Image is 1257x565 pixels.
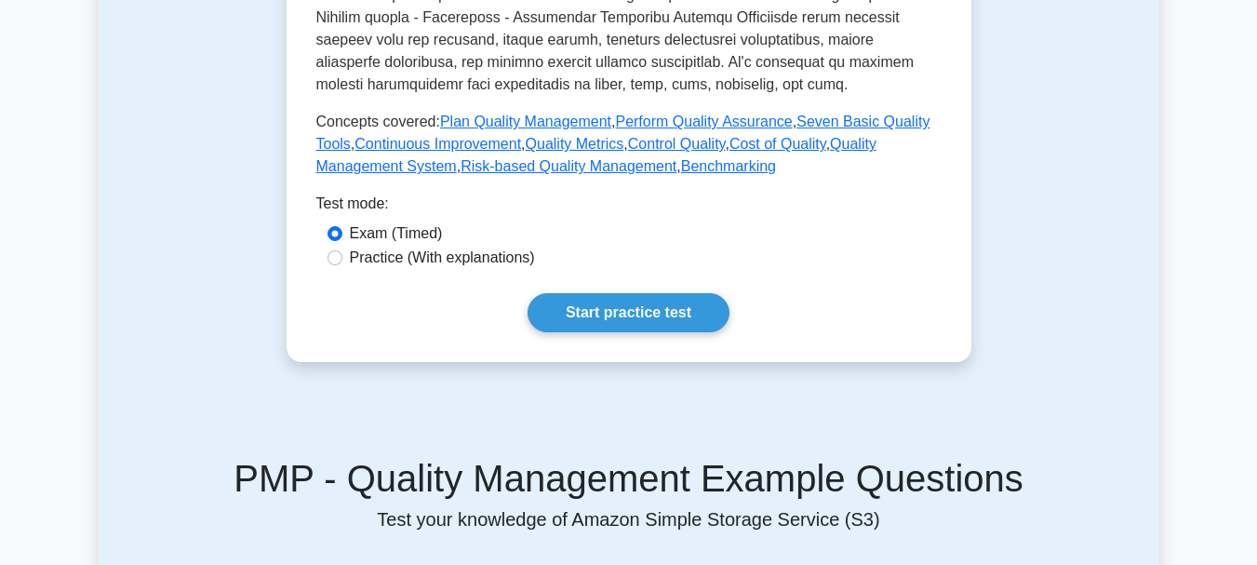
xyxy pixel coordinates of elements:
h5: PMP - Quality Management Example Questions [110,456,1148,501]
label: Practice (With explanations) [350,247,535,269]
div: Test mode: [316,193,942,222]
a: Continuous Improvement [354,136,521,152]
a: Start practice test [528,293,729,332]
p: Test your knowledge of Amazon Simple Storage Service (S3) [110,508,1148,531]
a: Plan Quality Management [440,114,611,129]
label: Exam (Timed) [350,222,443,245]
a: Benchmarking [681,158,776,174]
a: Risk-based Quality Management [461,158,676,174]
a: Quality Metrics [526,136,624,152]
p: Concepts covered: , , , , , , , , , [316,111,942,178]
a: Cost of Quality [729,136,826,152]
a: Control Quality [628,136,726,152]
a: Perform Quality Assurance [615,114,792,129]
